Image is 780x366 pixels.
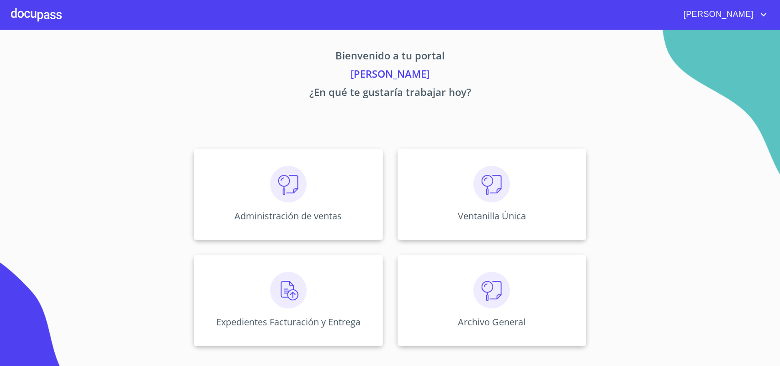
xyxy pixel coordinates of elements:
img: consulta.png [473,272,510,308]
p: Archivo General [458,316,525,328]
img: consulta.png [473,166,510,202]
img: consulta.png [270,166,307,202]
button: account of current user [677,7,769,22]
p: [PERSON_NAME] [109,66,672,85]
p: Administración de ventas [234,210,342,222]
span: [PERSON_NAME] [677,7,758,22]
p: Bienvenido a tu portal [109,48,672,66]
p: Ventanilla Única [458,210,526,222]
p: Expedientes Facturación y Entrega [216,316,361,328]
p: ¿En qué te gustaría trabajar hoy? [109,85,672,103]
img: carga.png [270,272,307,308]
